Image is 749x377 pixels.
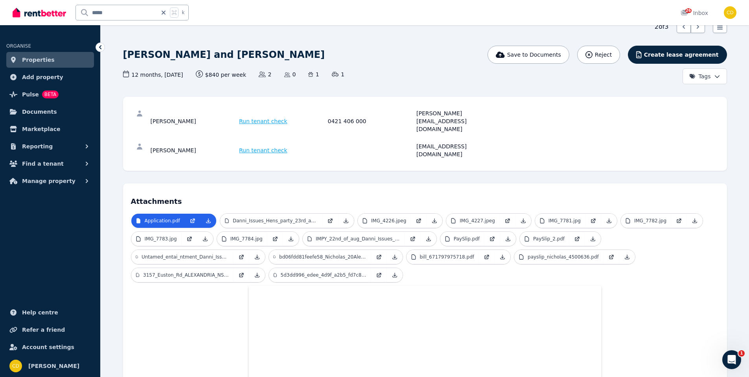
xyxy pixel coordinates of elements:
p: 3157_Euston_Rd_ALEXANDRIA_NSW_2015.pdf [143,272,228,278]
a: Open in new Tab [671,214,687,228]
span: 1 [332,70,344,78]
button: Manage property [6,173,94,189]
p: payslip_nicholas_4500636.pdf [528,254,599,260]
a: Open in new Tab [500,214,515,228]
a: Open in new Tab [479,250,495,264]
p: IMPY_22nd_of_aug_Danni_Issues_.pdf [316,236,400,242]
div: Inbox [681,9,708,17]
a: IMG_4226.jpeg [358,214,411,228]
span: k [182,9,184,16]
a: Add property [6,69,94,85]
a: Open in new Tab [267,232,283,246]
a: Application.pdf [131,214,185,228]
div: [PERSON_NAME] [151,142,237,158]
a: Documents [6,104,94,120]
a: IMG_7783.jpg [131,232,182,246]
iframe: Intercom live chat [722,350,741,369]
span: 12 months , [DATE] [123,70,183,79]
div: [PERSON_NAME] [151,109,237,133]
span: Add property [22,72,63,82]
a: Download Attachment [687,214,703,228]
a: Open in new Tab [569,232,585,246]
a: 3157_Euston_Rd_ALEXANDRIA_NSW_2015.pdf [131,268,234,282]
a: Open in new Tab [411,214,427,228]
span: Create lease agreement [644,51,719,59]
span: 1 [308,70,319,78]
a: Open in new Tab [185,214,201,228]
p: IMG_4226.jpeg [371,218,407,224]
a: IMG_7781.jpg [535,214,585,228]
p: Application.pdf [145,218,180,224]
div: 0421 406 000 [328,109,414,133]
span: Account settings [22,342,74,352]
a: Download Attachment [601,214,617,228]
span: 2 of 3 [655,22,669,31]
p: IMG_7783.jpg [145,236,177,242]
p: bd06fdd81feefe58_Nicholas_20Alexander_20Daskalovski_20_203.pdf [279,254,366,260]
a: Open in new Tab [405,232,421,246]
a: IMPY_22nd_of_aug_Danni_Issues_.pdf [303,232,405,246]
a: Open in new Tab [234,250,249,264]
a: Open in new Tab [371,268,387,282]
span: Reject [595,51,612,59]
span: Find a tenant [22,159,64,168]
a: Properties [6,52,94,68]
span: Reporting [22,142,53,151]
button: Create lease agreement [628,46,727,64]
a: Download Attachment [201,214,216,228]
a: Open in new Tab [585,214,601,228]
a: PulseBETA [6,87,94,102]
button: Save to Documents [488,46,569,64]
a: Download Attachment [585,232,601,246]
span: Tags [689,72,711,80]
p: Danni_Issues_Hens_party_23rd_aug_.pdf [233,218,318,224]
div: [EMAIL_ADDRESS][DOMAIN_NAME] [416,142,503,158]
a: bill_671797975718.pdf [407,250,479,264]
button: Find a tenant [6,156,94,172]
span: Save to Documents [507,51,561,59]
a: Download Attachment [387,268,403,282]
a: Marketplace [6,121,94,137]
a: Download Attachment [338,214,354,228]
p: PaySlip_2.pdf [533,236,565,242]
a: Open in new Tab [484,232,500,246]
button: Reporting [6,139,94,154]
a: Refer a friend [6,322,94,338]
a: Open in new Tab [322,214,338,228]
button: Tags [683,68,727,84]
div: [PERSON_NAME][EMAIL_ADDRESS][DOMAIN_NAME] [416,109,503,133]
a: Download Attachment [427,214,442,228]
a: Open in new Tab [604,250,619,264]
a: PaySlip_2.pdf [520,232,569,246]
a: IMG_4227.jpeg [446,214,500,228]
a: Download Attachment [197,232,213,246]
a: Download Attachment [283,232,299,246]
span: Refer a friend [22,325,65,334]
span: Documents [22,107,57,116]
a: Open in new Tab [234,268,249,282]
a: bd06fdd81feefe58_Nicholas_20Alexander_20Daskalovski_20_203.pdf [269,250,371,264]
a: Open in new Tab [371,250,387,264]
a: Account settings [6,339,94,355]
a: IMG_7782.jpg [621,214,671,228]
button: Reject [577,46,620,64]
p: IMG_7781.jpg [548,218,581,224]
span: [PERSON_NAME] [28,361,79,371]
a: Untamed_entai_ntment_Danni_Issues_31st_aug_sydney_marathon.pdf [131,250,234,264]
span: Run tenant check [239,146,287,154]
p: IMG_7782.jpg [634,218,666,224]
a: Download Attachment [387,250,403,264]
a: Download Attachment [515,214,531,228]
img: Chris Dimitropoulos [724,6,736,19]
h1: [PERSON_NAME] and [PERSON_NAME] [123,48,325,61]
p: bill_671797975718.pdf [420,254,475,260]
a: Download Attachment [495,250,510,264]
span: Pulse [22,90,39,99]
a: Download Attachment [500,232,516,246]
a: Download Attachment [249,250,265,264]
span: BETA [42,91,59,98]
a: payslip_nicholas_4500636.pdf [514,250,604,264]
span: 2 [259,70,271,78]
p: Untamed_entai_ntment_Danni_Issues_31st_aug_sydney_marathon.pdf [142,254,229,260]
span: Help centre [22,308,58,317]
